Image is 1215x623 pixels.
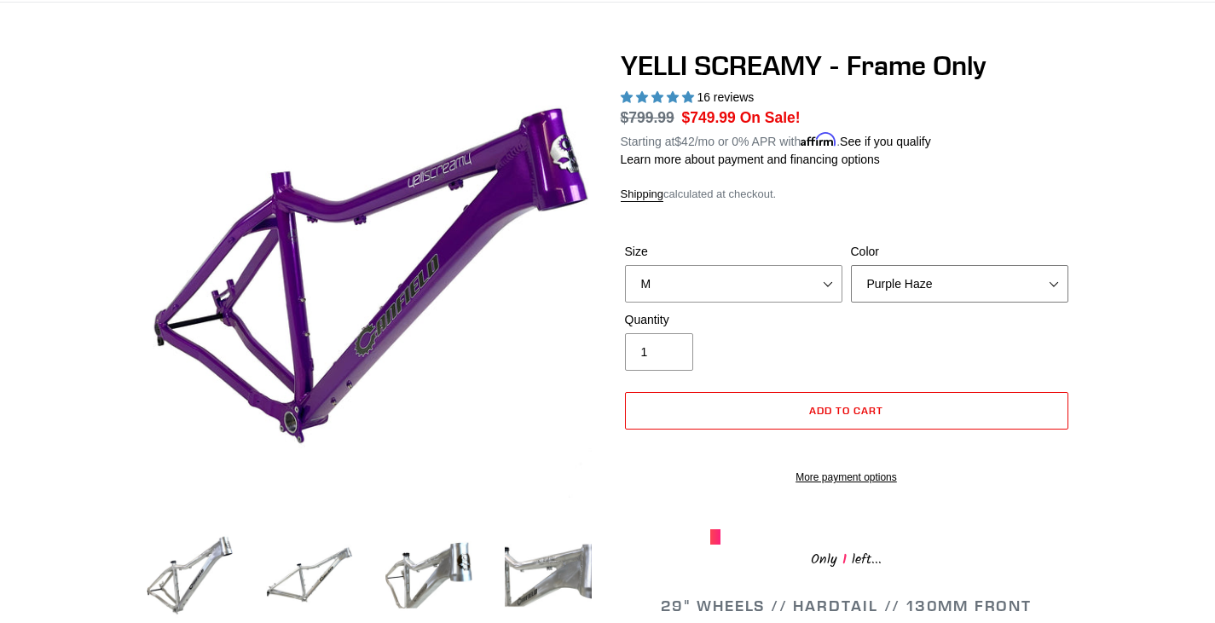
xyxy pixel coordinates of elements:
[625,392,1068,430] button: Add to cart
[625,243,842,261] label: Size
[382,528,476,622] img: Load image into Gallery viewer, YELLI SCREAMY - Frame Only
[621,109,674,126] s: $799.99
[840,135,931,148] a: See if you qualify - Learn more about Affirm Financing (opens in modal)
[851,243,1068,261] label: Color
[501,528,595,622] img: Load image into Gallery viewer, YELLI SCREAMY - Frame Only
[625,311,842,329] label: Quantity
[740,107,801,129] span: On Sale!
[674,135,694,148] span: $42
[837,549,852,570] span: 1
[661,596,1032,615] span: 29" WHEELS // HARDTAIL // 130MM FRONT
[621,186,1073,203] div: calculated at checkout.
[710,545,983,571] div: Only left...
[682,109,736,126] span: $749.99
[621,153,880,166] a: Learn more about payment and financing options
[143,528,237,622] img: Load image into Gallery viewer, YELLI SCREAMY - Frame Only
[697,90,754,104] span: 16 reviews
[621,49,1073,82] h1: YELLI SCREAMY - Frame Only
[621,187,664,202] a: Shipping
[809,404,883,417] span: Add to cart
[621,129,931,151] p: Starting at /mo or 0% APR with .
[263,528,356,622] img: Load image into Gallery viewer, YELLI SCREAMY - Frame Only
[801,132,836,147] span: Affirm
[621,90,697,104] span: 5.00 stars
[625,470,1068,485] a: More payment options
